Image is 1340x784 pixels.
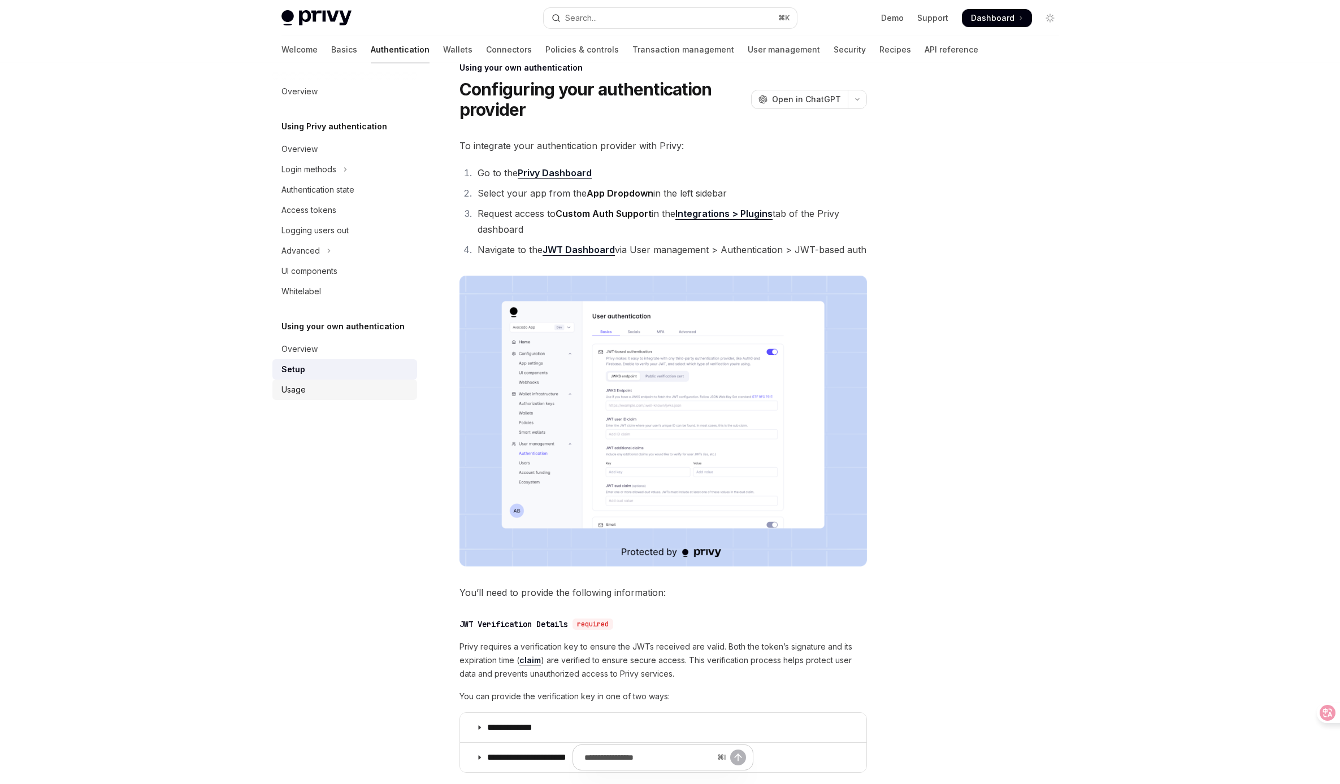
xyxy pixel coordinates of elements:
a: Policies & controls [545,36,619,63]
div: Overview [281,142,318,156]
a: Dashboard [962,9,1032,27]
a: Whitelabel [272,281,417,302]
div: Logging users out [281,224,349,237]
span: Open in ChatGPT [772,94,841,105]
a: Connectors [486,36,532,63]
span: You can provide the verification key in one of two ways: [459,690,867,703]
li: Select your app from the in the left sidebar [474,185,867,201]
img: light logo [281,10,352,26]
a: JWT Dashboard [543,244,615,256]
div: Advanced [281,244,320,258]
div: Access tokens [281,203,336,217]
a: Privy Dashboard [518,167,592,179]
div: Whitelabel [281,285,321,298]
a: Setup [272,359,417,380]
a: Basics [331,36,357,63]
h5: Using your own authentication [281,320,405,333]
a: Transaction management [632,36,734,63]
li: Go to the [474,165,867,181]
a: Support [917,12,948,24]
a: API reference [925,36,978,63]
li: Navigate to the via User management > Authentication > JWT-based auth [474,242,867,258]
button: Open in ChatGPT [751,90,848,109]
a: Overview [272,139,417,159]
div: Using your own authentication [459,62,867,73]
a: Access tokens [272,200,417,220]
div: Authentication state [281,183,354,197]
a: Welcome [281,36,318,63]
li: Request access to in the tab of the Privy dashboard [474,206,867,237]
button: Toggle dark mode [1041,9,1059,27]
a: UI components [272,261,417,281]
strong: Custom Auth Support [556,208,652,219]
a: Usage [272,380,417,400]
a: Integrations > Plugins [675,208,773,220]
a: Logging users out [272,220,417,241]
a: Overview [272,339,417,359]
div: JWT Verification Details [459,619,568,630]
span: Dashboard [971,12,1014,24]
div: Search... [565,11,597,25]
div: Overview [281,342,318,356]
span: You’ll need to provide the following information: [459,585,867,600]
span: ⌘ K [778,14,790,23]
a: Authentication [371,36,430,63]
button: Toggle Login methods section [272,159,417,180]
div: Login methods [281,163,336,176]
div: required [573,619,613,630]
a: User management [748,36,820,63]
button: Send message [730,750,746,765]
h5: Using Privy authentication [281,120,387,133]
img: JWT-based auth [459,276,867,567]
input: Ask a question... [584,745,713,770]
button: Open search [544,8,797,28]
div: Setup [281,363,305,376]
strong: App Dropdown [587,188,653,199]
div: UI components [281,264,337,278]
a: Overview [272,81,417,102]
a: claim [519,655,541,665]
div: Usage [281,383,306,397]
a: Wallets [443,36,472,63]
button: Toggle Advanced section [272,241,417,261]
a: Demo [881,12,904,24]
a: Recipes [879,36,911,63]
a: Authentication state [272,180,417,200]
span: Privy requires a verification key to ensure the JWTs received are valid. Both the token’s signatu... [459,640,867,681]
span: To integrate your authentication provider with Privy: [459,138,867,154]
div: Overview [281,85,318,98]
a: Security [834,36,866,63]
h1: Configuring your authentication provider [459,79,747,120]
